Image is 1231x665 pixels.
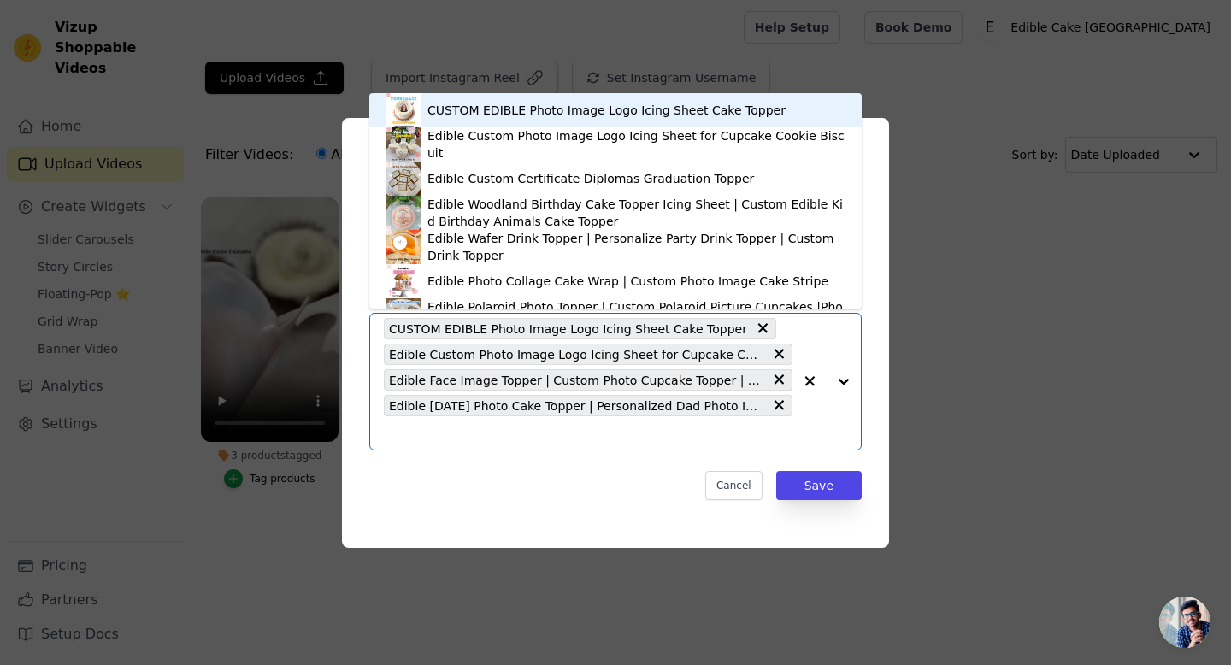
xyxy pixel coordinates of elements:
span: Edible Custom Photo Image Logo Icing Sheet for Cupcake Cookie Biscuit [389,344,763,364]
span: Edible Face Image Topper | Custom Photo Cupcake Topper | Edible Cake Sticker [389,370,763,390]
img: product thumbnail [386,264,421,298]
img: product thumbnail [386,127,421,162]
span: CUSTOM EDIBLE Photo Image Logo Icing Sheet Cake Topper [389,319,747,338]
button: Cancel [705,471,763,500]
div: Open chat [1159,597,1210,648]
img: product thumbnail [386,196,421,230]
span: Edible [DATE] Photo Cake Topper | Personalized Dad Photo Image Icing Paper Topper [389,396,763,415]
div: Edible Photo Collage Cake Wrap | Custom Photo Image Cake Stripe [427,273,828,290]
div: Edible Custom Certificate Diplomas Graduation Topper [427,170,754,187]
div: Edible Wafer Drink Topper | Personalize Party Drink Topper | Custom Drink Topper [427,230,845,264]
img: product thumbnail [386,298,421,332]
div: Edible Woodland Birthday Cake Topper Icing Sheet | Custom Edible Kid Birthday Animals Cake Topper [427,196,845,230]
img: product thumbnail [386,93,421,127]
img: product thumbnail [386,230,421,264]
img: product thumbnail [386,162,421,196]
button: Save [776,471,862,500]
div: Edible Polaroid Photo Topper | Custom Polaroid Picture Cupcakes |Photo Reels Film Icing Sheet [427,298,845,332]
div: Edible Custom Photo Image Logo Icing Sheet for Cupcake Cookie Biscuit [427,127,845,162]
div: CUSTOM EDIBLE Photo Image Logo Icing Sheet Cake Topper [427,102,786,119]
